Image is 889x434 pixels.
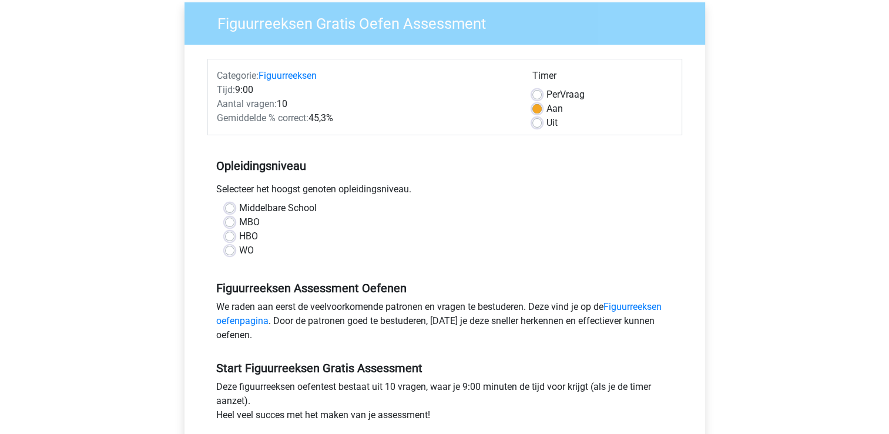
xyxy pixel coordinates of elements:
[546,89,560,100] span: Per
[239,243,254,258] label: WO
[208,97,524,111] div: 10
[208,83,524,97] div: 9:00
[239,215,260,229] label: MBO
[546,102,563,116] label: Aan
[532,69,673,88] div: Timer
[208,111,524,125] div: 45,3%
[239,201,317,215] label: Middelbare School
[216,154,673,178] h5: Opleidingsniveau
[207,300,682,347] div: We raden aan eerst de veelvoorkomende patronen en vragen te bestuderen. Deze vind je op de . Door...
[216,281,673,295] h5: Figuurreeksen Assessment Oefenen
[239,229,258,243] label: HBO
[546,88,585,102] label: Vraag
[217,112,308,123] span: Gemiddelde % correct:
[546,116,558,130] label: Uit
[216,361,673,375] h5: Start Figuurreeksen Gratis Assessment
[217,84,235,95] span: Tijd:
[207,380,682,427] div: Deze figuurreeksen oefentest bestaat uit 10 vragen, waar je 9:00 minuten de tijd voor krijgt (als...
[207,182,682,201] div: Selecteer het hoogst genoten opleidingsniveau.
[217,98,277,109] span: Aantal vragen:
[203,10,696,33] h3: Figuurreeksen Gratis Oefen Assessment
[259,70,317,81] a: Figuurreeksen
[217,70,259,81] span: Categorie:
